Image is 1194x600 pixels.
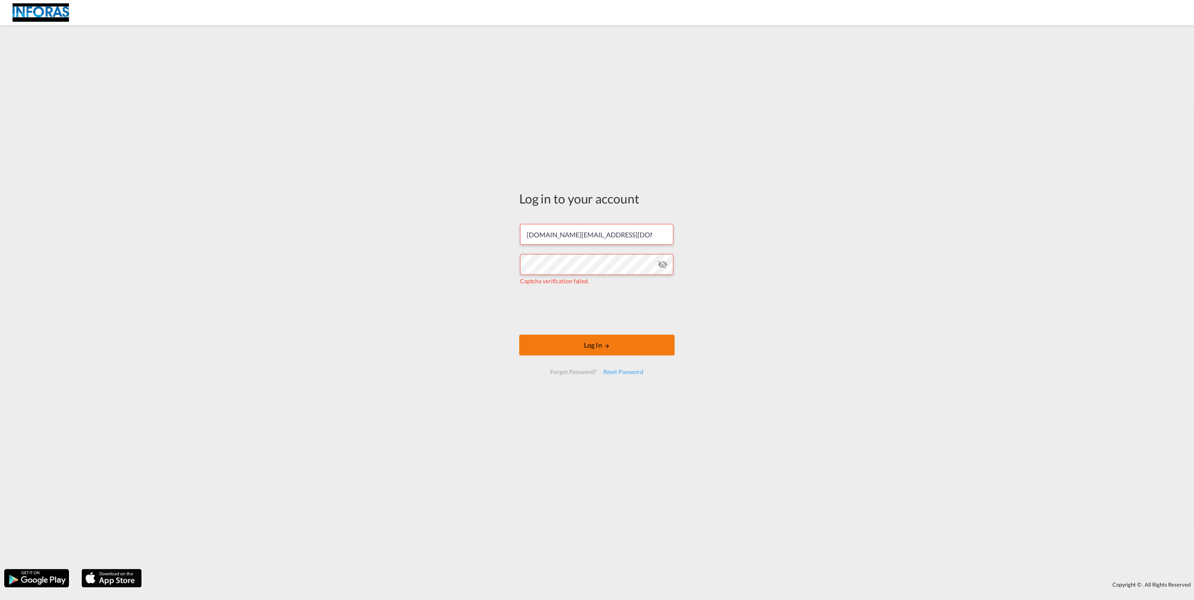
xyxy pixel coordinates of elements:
img: google.png [3,568,70,588]
iframe: reCAPTCHA [533,294,661,326]
div: Log in to your account [519,190,675,207]
div: Forgot Password? [547,364,600,379]
button: LOGIN [519,335,675,356]
md-icon: icon-eye-off [658,259,668,269]
span: Captcha verification failed. [520,277,589,285]
div: Reset Password [600,364,647,379]
img: apple.png [81,568,143,588]
img: eff75c7098ee11eeb65dd1c63e392380.jpg [13,3,69,22]
div: Copyright © . All Rights Reserved [146,577,1194,592]
input: Enter email/phone number [520,224,674,245]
